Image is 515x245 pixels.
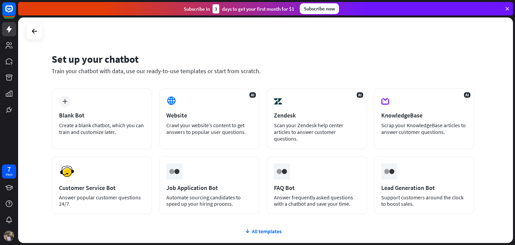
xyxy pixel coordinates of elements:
img: ceee058c6cabd4f577f8.gif [275,165,288,178]
div: Scrap your KnowledgeBase articles to answer customer questions. [381,122,467,135]
a: 7 days [2,164,16,179]
img: ceee058c6cabd4f577f8.gif [168,165,181,178]
div: Answer popular customer questions 24/7. [59,194,145,207]
div: Lead Generation Bot [381,184,467,192]
span: AI [357,92,363,98]
div: Subscribe now [300,3,339,14]
div: 7 [7,166,11,172]
div: Blank Bot [59,111,145,119]
span: AI [464,92,470,98]
div: Set up your chatbot [52,53,474,65]
div: Answer frequently asked questions with a chatbot and save your time. [274,194,360,207]
div: Create a blank chatbot, which you can train and customize later. [59,122,145,135]
div: Job Application Bot [166,184,252,192]
div: Zendesk [274,111,360,119]
i: plus [62,99,67,104]
div: All templates [52,228,474,235]
img: ceee058c6cabd4f577f8.gif [383,165,396,178]
div: Subscribe in days to get your first month for $1 [184,4,294,13]
div: Website [166,111,252,119]
div: Automate sourcing candidates to speed up your hiring process. [166,194,252,207]
div: Scan your Zendesk help center articles to answer customer questions. [274,122,360,142]
div: 3 [213,4,219,13]
div: Support customers around the clock to boost sales. [381,194,467,207]
div: Customer Service Bot [59,184,145,192]
div: KnowledgeBase [381,111,467,119]
div: FAQ Bot [274,184,360,192]
div: Train your chatbot with data, use our ready-to-use templates or start from scratch. [52,67,474,75]
div: Crawl your website’s content to get answers to popular user questions. [166,122,252,135]
div: days [6,172,12,177]
span: AI [249,92,256,98]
